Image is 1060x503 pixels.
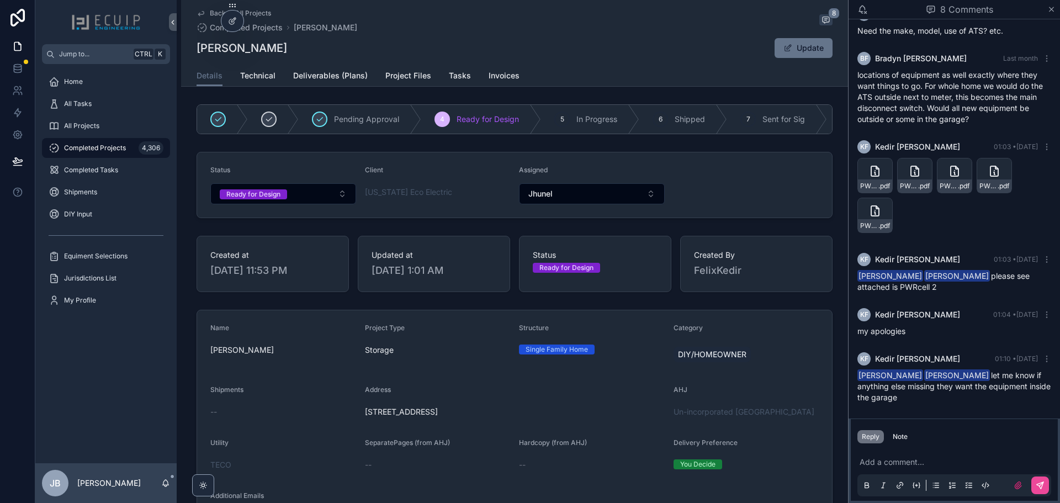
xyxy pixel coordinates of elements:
span: .pdf [918,182,930,190]
a: Technical [240,66,275,88]
span: Jurisdictions List [64,274,116,283]
span: Created at [210,250,335,261]
div: Note [893,432,908,441]
span: Kedir [PERSON_NAME] [875,254,960,265]
span: [DATE] 11:53 PM [210,263,335,278]
span: 01:04 • [DATE] [993,310,1038,319]
a: Completed Tasks [42,160,170,180]
p: [PERSON_NAME] [77,478,141,489]
a: [PERSON_NAME] [294,22,357,33]
span: In Progress [576,114,617,125]
button: Select Button [210,183,356,204]
span: Project Files [385,70,431,81]
span: All Tasks [64,99,92,108]
span: Delivery Preference [674,438,738,447]
div: Single Family Home [526,345,588,354]
span: 4 [440,115,444,124]
span: Status [210,166,230,174]
a: All Projects [42,116,170,136]
span: 8 Comments [940,3,993,16]
span: Kedir [PERSON_NAME] [875,141,960,152]
span: DIY/HOMEOWNER [678,349,746,360]
span: PWRcell-2-Battery-Install-Manual [900,182,918,190]
span: 6 [659,115,662,124]
a: My Profile [42,290,170,310]
span: [PERSON_NAME] [924,270,990,282]
a: Tasks [449,66,471,88]
span: Equiment Selections [64,252,128,261]
span: Sent for Sig [762,114,805,125]
span: [PERSON_NAME] [924,369,990,381]
span: [DATE] 1:01 AM [372,263,496,278]
span: let me know if anything else missing they want the equipment inside the garage [857,370,1051,402]
span: PWRcell2_DCB-BatteryModule_SpecSheet_REV-C_2025-(1) [979,182,998,190]
span: Back to All Projects [210,9,271,18]
span: Address [365,385,391,394]
span: SeparatePages (from AHJ) [365,438,450,447]
span: PWRcell2_BatteryCabinet_SpecSheet_REV-C_2025-(2) [940,182,958,190]
span: KF [860,354,868,363]
span: .pdf [998,182,1009,190]
span: 8 [828,8,840,19]
span: Ready for Design [457,114,519,125]
span: 01:03 • [DATE] [994,255,1038,263]
span: Jhunel [528,188,553,199]
a: Completed Projects4,306 [42,138,170,158]
span: Completed Projects [64,144,126,152]
span: Home [64,77,83,86]
div: You Decide [680,459,715,469]
span: Updated at [372,250,496,261]
span: TECO [210,459,231,470]
button: Update [775,38,833,58]
a: [US_STATE] Eco Electric [365,187,452,198]
span: Structure [519,324,549,332]
span: Assigned [519,166,548,174]
span: Bradyn [PERSON_NAME] [875,53,967,64]
div: 4,306 [139,141,163,155]
span: Ctrl [134,49,153,60]
span: Tasks [449,70,471,81]
a: Deliverables (Plans) [293,66,368,88]
span: KF [860,142,868,151]
span: .pdf [878,221,890,230]
span: Un-incorporated [GEOGRAPHIC_DATA] [674,406,814,417]
button: Select Button [519,183,665,204]
span: .pdf [878,182,890,190]
span: Invoices [489,70,520,81]
span: -- [210,406,217,417]
span: PWRcell2_Inverter_SpecSheet_REV-C_2025-(1) [860,221,878,230]
button: Reply [857,430,884,443]
span: JB [50,476,61,490]
span: Client [365,166,383,174]
span: Completed Projects [210,22,283,33]
span: Shipped [675,114,705,125]
button: Jump to...CtrlK [42,44,170,64]
h1: [PERSON_NAME] [197,40,287,56]
span: [STREET_ADDRESS] [365,406,665,417]
span: Shipments [64,188,97,197]
span: Shipments [210,385,243,394]
a: Home [42,72,170,92]
span: DIY Input [64,210,92,219]
span: BF [860,54,868,63]
span: All Projects [64,121,99,130]
span: Status [533,250,658,261]
a: Invoices [489,66,520,88]
button: 8 [819,14,833,28]
span: Storage [365,345,394,356]
div: Ready for Design [539,263,593,273]
a: DIY Input [42,204,170,224]
span: [PERSON_NAME] [210,345,356,356]
span: AHJ [674,385,687,394]
div: scrollable content [35,64,177,325]
span: -- [365,459,372,470]
a: Completed Projects [197,22,283,33]
span: 5 [560,115,564,124]
span: Utility [210,438,229,447]
span: Last month [1003,54,1038,62]
div: Ready for Design [226,189,280,199]
span: Deliverables (Plans) [293,70,368,81]
span: Need the make, model, use of ATS? etc. [857,26,1003,35]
